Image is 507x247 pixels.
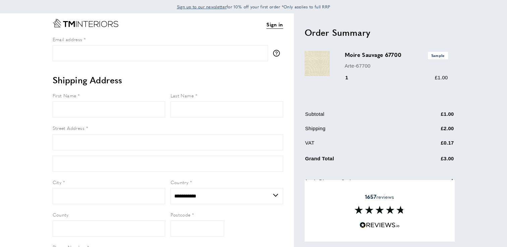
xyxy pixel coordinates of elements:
[408,110,454,123] td: £1.00
[345,51,448,59] h3: Moire Sauvage 67700
[177,3,227,10] a: Sign up to our newsletter
[305,110,407,123] td: Subtotal
[345,62,448,70] p: Arte-67700
[345,74,358,82] div: 1
[365,193,376,200] strong: 1657
[305,153,407,168] td: Grand Total
[408,125,454,138] td: £2.00
[177,4,330,10] span: for 10% off your first order *Only applies to full RRP
[355,206,405,214] img: Reviews section
[408,139,454,152] td: £0.17
[53,179,62,185] span: City
[273,50,283,57] button: More information
[53,211,69,218] span: County
[305,177,354,185] span: Apply Discount Code
[171,179,189,185] span: Country
[177,4,227,10] span: Sign up to our newsletter
[428,52,448,59] span: Sample
[305,125,407,138] td: Shipping
[408,153,454,168] td: £3.00
[365,193,394,200] span: reviews
[266,20,283,29] a: Sign in
[53,125,85,131] span: Street Address
[305,26,455,38] h2: Order Summary
[53,92,76,99] span: First Name
[305,51,330,76] img: Moire Sauvage 67700
[305,139,407,152] td: VAT
[53,36,82,43] span: Email address
[171,211,191,218] span: Postcode
[435,75,448,80] span: £1.00
[53,19,118,27] a: Go to Home page
[360,222,400,228] img: Reviews.io 5 stars
[53,74,283,86] h2: Shipping Address
[171,92,194,99] span: Last Name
